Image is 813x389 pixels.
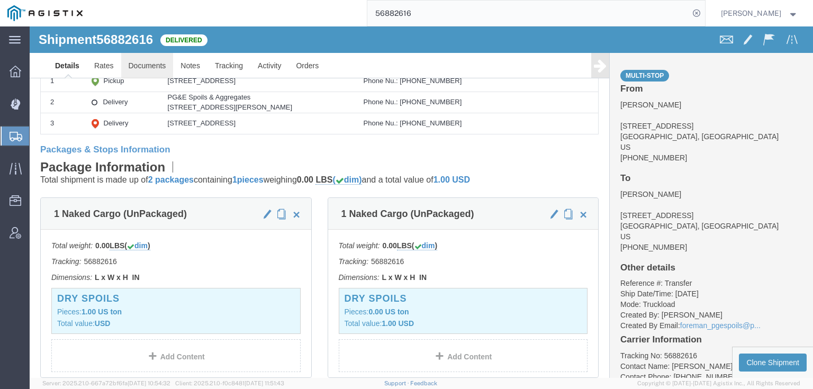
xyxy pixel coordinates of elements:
[42,380,170,386] span: Server: 2025.21.0-667a72bf6fa
[245,380,284,386] span: [DATE] 11:51:43
[410,380,437,386] a: Feedback
[721,7,781,19] span: Tammy Bray
[637,379,800,388] span: Copyright © [DATE]-[DATE] Agistix Inc., All Rights Reserved
[367,1,689,26] input: Search for shipment number, reference number
[384,380,411,386] a: Support
[128,380,170,386] span: [DATE] 10:54:32
[175,380,284,386] span: Client: 2025.21.0-f0c8481
[720,7,799,20] button: [PERSON_NAME]
[30,26,813,378] iframe: FS Legacy Container
[7,5,83,21] img: logo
